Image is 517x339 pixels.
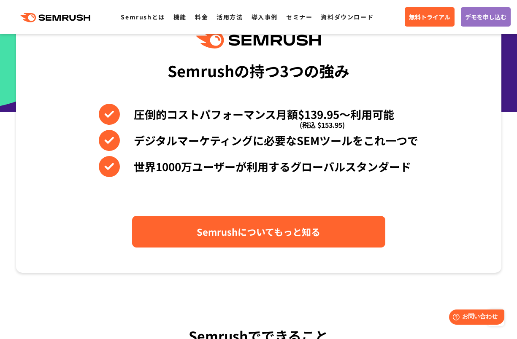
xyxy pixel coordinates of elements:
a: 機能 [173,13,187,21]
div: Semrushの持つ3つの強み [168,55,349,86]
span: デモを申し込む [465,12,506,22]
a: Semrushについてもっと知る [132,216,385,248]
a: 料金 [195,13,208,21]
a: 導入事例 [252,13,278,21]
a: 無料トライアル [405,7,455,27]
a: 活用方法 [217,13,243,21]
a: 資料ダウンロード [321,13,374,21]
iframe: Help widget launcher [442,306,508,330]
a: デモを申し込む [461,7,511,27]
li: デジタルマーケティングに必要なSEMツールをこれ一つで [99,130,418,151]
span: Semrushについてもっと知る [197,224,320,239]
li: 圧倒的コストパフォーマンス月額$139.95〜利用可能 [99,104,418,125]
a: Semrushとは [121,13,165,21]
span: (税込 $153.95) [300,114,345,135]
span: 無料トライアル [409,12,450,22]
a: セミナー [286,13,312,21]
img: Semrush [196,32,320,48]
li: 世界1000万ユーザーが利用するグローバルスタンダード [99,156,418,177]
